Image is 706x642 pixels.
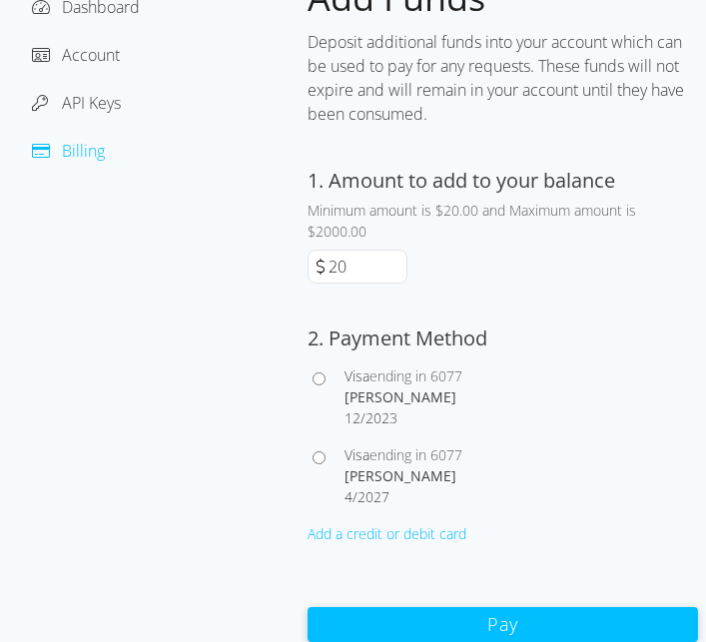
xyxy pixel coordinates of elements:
[62,44,120,66] span: Account
[345,487,353,506] span: 4
[369,445,462,464] span: ending in 6077
[308,324,487,351] label: 2. Payment Method
[357,487,389,506] span: 2027
[353,487,357,506] span: /
[308,167,615,194] label: 1. Amount to add to your balance
[308,200,698,242] div: Minimum amount is $20.00 and Maximum amount is $2000.00
[345,366,369,385] span: Visa
[345,445,369,464] span: Visa
[365,408,397,427] span: 2023
[308,607,698,642] button: Pay
[360,408,365,427] span: /
[32,44,120,66] a: Account
[369,366,462,385] span: ending in 6077
[345,386,698,407] div: [PERSON_NAME]
[345,408,360,427] span: 12
[345,465,698,486] div: [PERSON_NAME]
[62,140,105,162] span: Billing
[308,22,698,134] div: Deposit additional funds into your account which can be used to pay for any requests. These funds...
[308,523,698,544] div: Add a credit or debit card
[32,92,121,114] a: API Keys
[62,92,121,114] span: API Keys
[32,140,105,162] a: Billing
